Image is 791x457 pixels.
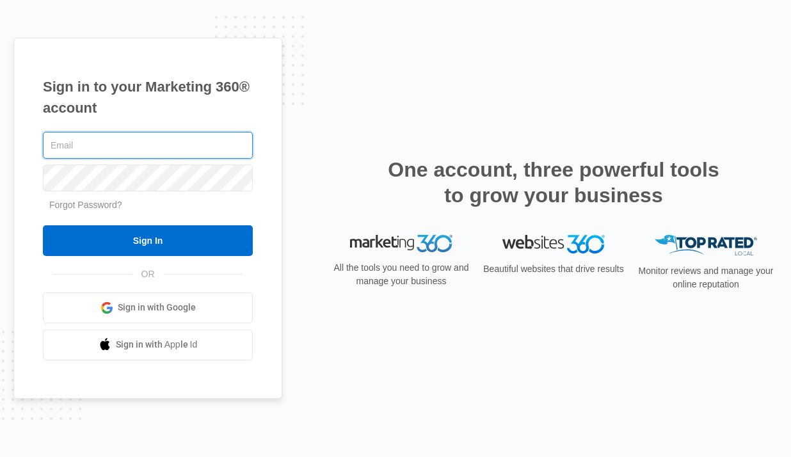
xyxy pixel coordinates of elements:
[350,235,452,253] img: Marketing 360
[132,268,164,281] span: OR
[118,301,196,314] span: Sign in with Google
[43,76,253,118] h1: Sign in to your Marketing 360® account
[49,200,122,210] a: Forgot Password?
[43,293,253,323] a: Sign in with Google
[655,235,757,256] img: Top Rated Local
[43,330,253,360] a: Sign in with Apple Id
[43,132,253,159] input: Email
[330,261,473,288] p: All the tools you need to grow and manage your business
[502,235,605,253] img: Websites 360
[634,264,778,291] p: Monitor reviews and manage your online reputation
[384,157,723,208] h2: One account, three powerful tools to grow your business
[482,262,625,276] p: Beautiful websites that drive results
[116,338,198,351] span: Sign in with Apple Id
[43,225,253,256] input: Sign In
